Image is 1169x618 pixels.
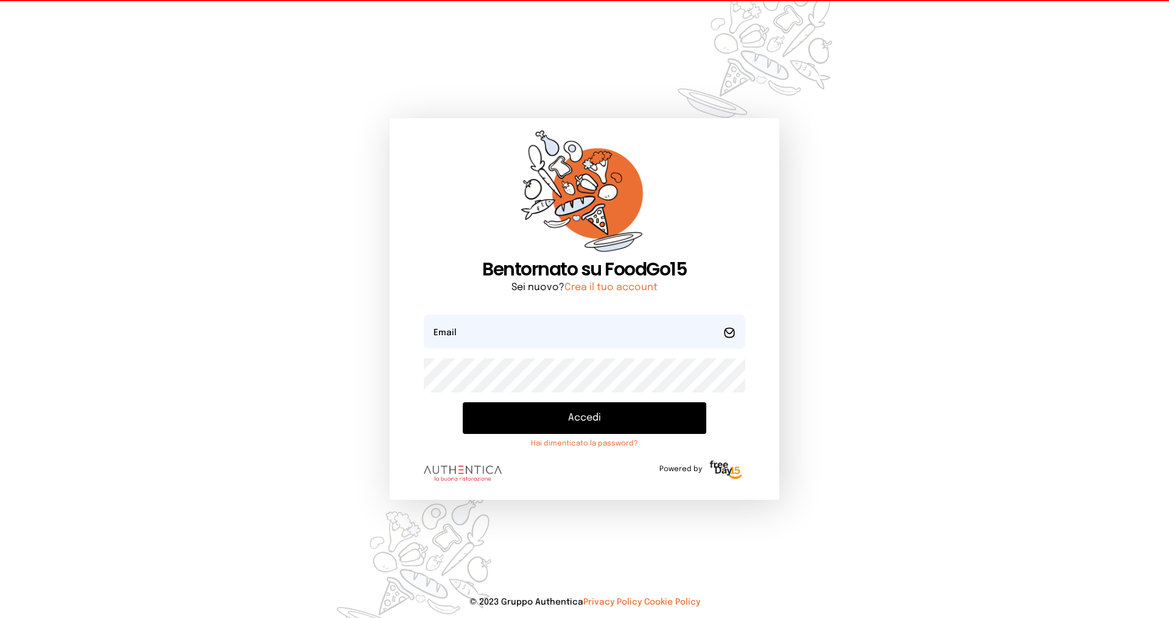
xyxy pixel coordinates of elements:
[583,598,642,606] a: Privacy Policy
[424,258,745,280] h1: Bentornato su FoodGo15
[521,130,648,259] img: sticker-orange.65babaf.png
[424,280,745,295] p: Sei nuovo?
[424,466,502,481] img: logo.8f33a47.png
[463,439,706,449] a: Hai dimenticato la password?
[463,402,706,434] button: Accedi
[659,464,702,474] span: Powered by
[644,598,700,606] a: Cookie Policy
[707,458,745,483] img: logo-freeday.3e08031.png
[19,596,1150,608] p: © 2023 Gruppo Authentica
[564,282,658,293] a: Crea il tuo account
